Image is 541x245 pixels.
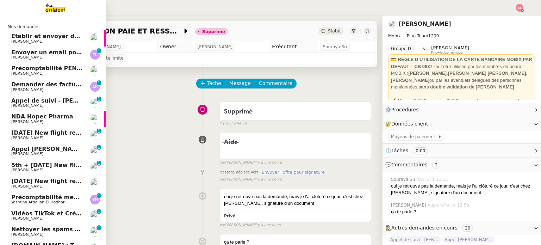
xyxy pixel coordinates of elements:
[391,57,532,69] strong: 💳 RÈGLE D’UTILISATION DE LA CARTE BANCAIRE MOBIX PAR DEFAUT – CB 0837
[97,80,101,85] nz-badge-sup: 1
[422,45,425,54] span: &
[90,178,100,188] img: users%2FC9SBsJ0duuaSgpQFj5LgoEX8n0o2%2Favatar%2Fec9d51b8-9413-4189-adfb-7be4d8c96a3c
[90,33,100,43] img: users%2FUQAb0KOQcGeNVnssJf9NPUNij7Q2%2Favatar%2F2b208627-fdf6-43a8-9947-4b7c303c77f2
[388,45,414,52] nz-tag: Groupe D
[323,43,347,50] span: Souraya Su
[11,87,43,92] span: [PERSON_NAME]
[388,33,401,38] span: Mobix
[385,225,476,231] span: 🕵️
[391,225,458,231] span: Autres demandes en cours
[11,97,115,104] span: Appel de suivi - [PERSON_NAME]
[488,71,526,76] strong: [PERSON_NAME]
[255,177,282,183] span: il y a une heure
[448,71,486,76] strong: [PERSON_NAME]
[97,97,101,102] nz-badge-sup: 1
[11,113,73,120] span: NDA Hopec Pharma
[399,20,451,27] a: [PERSON_NAME]
[408,71,447,76] strong: [PERSON_NAME]
[202,30,225,34] div: Supprimé
[98,80,100,87] p: 1
[11,178,153,184] span: [DATE] New flight request - [PERSON_NAME]
[383,144,541,158] div: ⏲️Tâches 0:00
[388,236,441,243] span: Appel de suivi - [PERSON_NAME]
[391,133,438,140] span: Moyens de paiement
[11,81,177,88] span: Demander des factures pour SARL 2TLR et ACCATEA
[90,82,100,92] img: svg
[11,200,64,204] span: Yasmina Attiallah El Hodhar
[391,78,429,83] strong: [PERSON_NAME]
[385,162,443,167] span: 💬
[259,79,292,87] span: Commentaire
[391,121,428,127] span: Données client
[37,27,182,35] span: OPP7245 - GESTION PAIE ET RESSOURCES HUMAINES GUYANE - PROPOSITION COMMERCIALE MOBIX - [DATE].pdf...
[391,97,533,125] div: 💰 Niveau 2 (500 par achat/3500 par mois), avec exception débours sur prélèvement SEPA
[11,226,136,233] span: Nettoyer les spams des emails - [DATE]
[207,79,221,87] span: Tâche
[98,145,100,151] p: 1
[11,129,153,136] span: [DATE] New flight request - [PERSON_NAME]
[391,183,535,196] div: oui je retrouve pas la demande, mais je l'ai clôturé ce jour, c'est chez [PERSON_NAME], signature...
[260,170,327,175] span: Envoyer l'offre pour signature
[407,33,428,38] span: Plan Team
[11,146,207,152] span: Appel [PERSON_NAME] - OPP7010 - NEOP - FORMATION OPCO
[418,84,514,90] strong: sans double validation de [PERSON_NAME]
[98,129,100,135] p: 1
[11,49,167,56] span: Envoyer un email pour demander le numéro RNA
[97,161,101,166] nz-badge-sup: 1
[391,56,533,91] div: Peut être utilisée par les membres du board MOBIX : , , , ou par les éventuels délégués des perso...
[90,66,100,75] img: users%2FSoHiyPZ6lTh48rkksBJmVXB4Fxh1%2Favatar%2F784cdfc3-6442-45b8-8ed3-42f1cc9271a4
[391,202,428,208] span: [PERSON_NAME]
[385,120,431,128] span: 🔐
[3,23,44,30] span: Mes demandes
[11,168,43,172] span: [PERSON_NAME]
[98,48,100,55] p: 1
[269,41,317,53] td: Exécutant
[383,221,541,235] div: 🕵️Autres demandes en cours 20
[413,147,428,154] nz-tag: 0:00
[428,202,471,208] span: Aujourd’hui à 12:59
[224,139,238,146] span: Aide
[97,193,101,198] nz-badge-sup: 1
[11,216,43,221] span: [PERSON_NAME]
[90,146,100,156] img: users%2FW4OQjB9BRtYK2an7yusO0WsYLsD3%2Favatar%2F28027066-518b-424c-8476-65f2e549ac29
[432,161,441,169] nz-tag: 2
[97,209,101,214] nz-badge-sup: 1
[196,79,225,88] button: Tâche
[385,106,422,114] span: ⚙️
[11,184,43,189] span: [PERSON_NAME]
[98,225,100,232] p: 1
[391,176,416,183] span: Souraya Su
[11,65,140,72] span: Précomptabilité PENNYLANE - août 2025
[90,114,100,124] img: users%2FXPWOVq8PDVf5nBVhDcXguS2COHE3%2Favatar%2F3f89dc26-16aa-490f-9632-b2fdcfc735a1
[11,33,159,39] span: Établir et envoyer deux factures trimestrielles
[11,71,43,76] span: [PERSON_NAME]
[90,98,100,108] img: users%2FW4OQjB9BRtYK2an7yusO0WsYLsD3%2Favatar%2F28027066-518b-424c-8476-65f2e549ac29
[219,160,225,166] span: par
[442,236,495,243] span: Appel [PERSON_NAME] - OPP7010 - NEOP - FORMATION OPCO
[383,103,541,117] div: ⚙️Procédures
[383,117,541,131] div: 🔐Données client
[391,107,419,112] span: Procédures
[97,129,101,134] nz-badge-sup: 1
[11,55,43,60] span: [PERSON_NAME]
[431,45,469,54] app-user-label: Knowledge manager
[224,193,367,207] div: oui je retrouve pas la demande, mais je l'ai clôturé ce jour, c'est chez [PERSON_NAME], signature...
[90,195,100,204] img: svg
[416,176,449,183] span: [DATE] à 13:31
[391,162,427,167] span: Commentaires
[388,20,396,28] img: users%2FW4OQjB9BRtYK2an7yusO0WsYLsD3%2Favatar%2F28027066-518b-424c-8476-65f2e549ac29
[385,148,434,153] span: ⏲️
[428,33,439,38] span: 1200
[255,160,282,166] span: il y a une heure
[224,109,253,115] span: Supprimé
[255,79,297,88] button: Commentaire
[391,148,408,153] span: Tâches
[219,177,225,183] span: par
[219,177,282,183] small: [PERSON_NAME]
[225,79,255,88] button: Message
[11,103,43,108] span: [PERSON_NAME]
[90,227,100,237] img: users%2FSoHiyPZ6lTh48rkksBJmVXB4Fxh1%2Favatar%2F784cdfc3-6442-45b8-8ed3-42f1cc9271a4
[11,39,43,44] span: [PERSON_NAME]
[198,43,233,50] span: [PERSON_NAME]
[219,222,225,228] span: par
